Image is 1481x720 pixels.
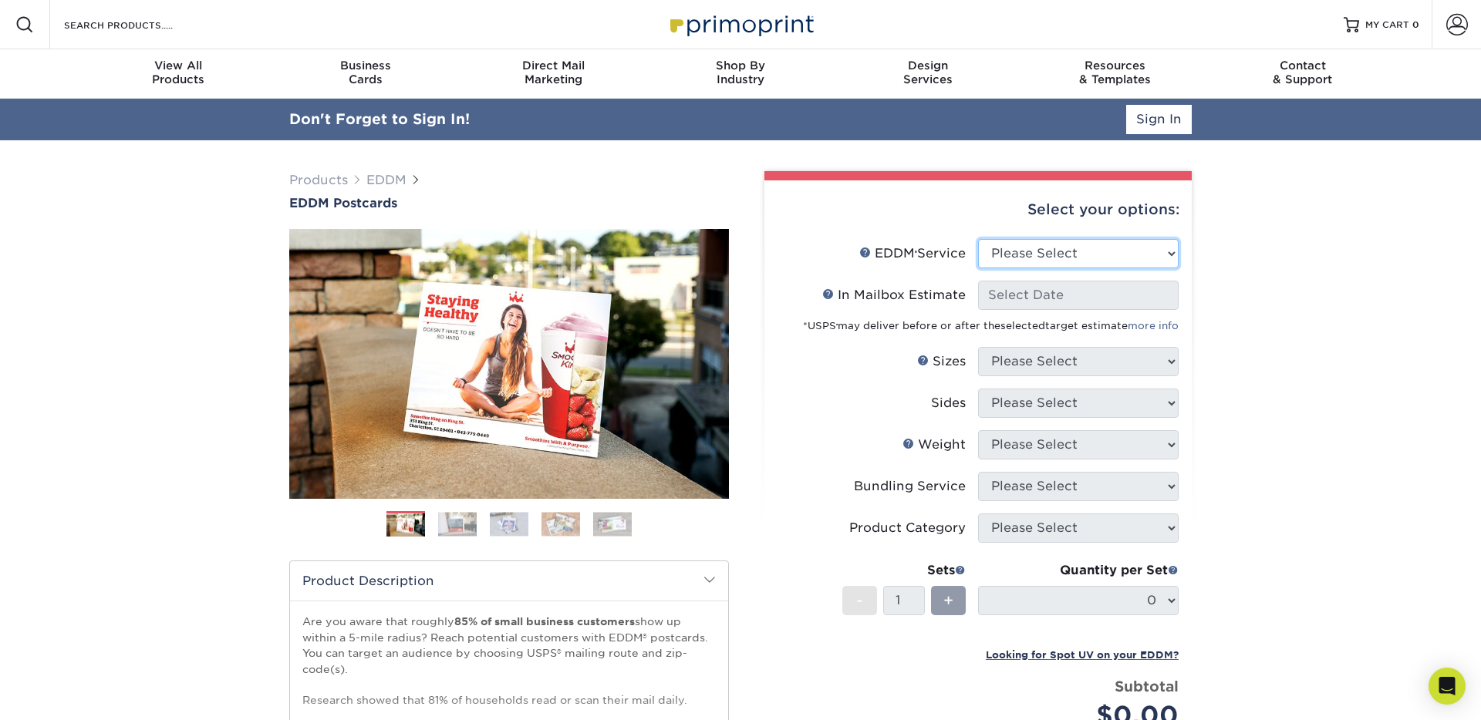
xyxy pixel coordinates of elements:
[1209,59,1396,86] div: & Support
[438,512,477,536] img: EDDM 02
[822,286,966,304] div: In Mailbox Estimate
[289,196,729,210] a: EDDM Postcards
[460,59,647,72] span: Direct Mail
[1021,49,1209,99] a: Resources& Templates
[272,49,460,99] a: BusinessCards
[803,320,1179,331] small: *USPS may deliver before or after the target estimate
[1021,59,1209,72] span: Resources
[931,394,966,412] div: Sides
[986,649,1179,661] small: Looking for Spot UV on your EDDM?
[859,244,966,263] div: EDDM Service
[460,59,647,86] div: Marketing
[1126,105,1192,134] a: Sign In
[836,323,838,328] sup: ®
[978,281,1179,310] input: Select Date
[490,512,528,536] img: EDDM 03
[849,519,966,537] div: Product Category
[834,59,1021,72] span: Design
[854,477,966,496] div: Bundling Service
[290,561,728,601] h2: Product Description
[663,8,818,41] img: Primoprint
[834,49,1021,99] a: DesignServices
[647,59,835,86] div: Industry
[366,173,407,187] a: EDDM
[1128,320,1179,331] a: more info
[943,589,953,612] span: +
[1021,59,1209,86] div: & Templates
[777,180,1179,239] div: Select your options:
[647,59,835,72] span: Shop By
[1412,19,1419,30] span: 0
[834,59,1021,86] div: Services
[85,59,272,72] span: View All
[289,109,470,130] div: Don't Forget to Sign In!
[856,589,863,612] span: -
[1115,678,1179,695] strong: Subtotal
[289,173,348,187] a: Products
[1365,19,1409,32] span: MY CART
[85,59,272,86] div: Products
[460,49,647,99] a: Direct MailMarketing
[289,212,729,516] img: EDDM Postcards 01
[978,561,1179,580] div: Quantity per Set
[917,352,966,371] div: Sizes
[272,59,460,72] span: Business
[647,49,835,99] a: Shop ByIndustry
[915,250,917,256] sup: ®
[842,561,966,580] div: Sets
[902,436,966,454] div: Weight
[1429,668,1466,705] div: Open Intercom Messenger
[593,512,632,536] img: EDDM 05
[272,59,460,86] div: Cards
[1000,320,1045,331] span: selected
[986,647,1179,661] a: Looking for Spot UV on your EDDM?
[1209,59,1396,72] span: Contact
[454,615,635,627] strong: 85% of small business customers
[1209,49,1396,99] a: Contact& Support
[386,512,425,539] img: EDDM 01
[62,15,213,34] input: SEARCH PRODUCTS.....
[541,512,580,536] img: EDDM 04
[85,49,272,99] a: View AllProducts
[289,196,397,210] span: EDDM Postcards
